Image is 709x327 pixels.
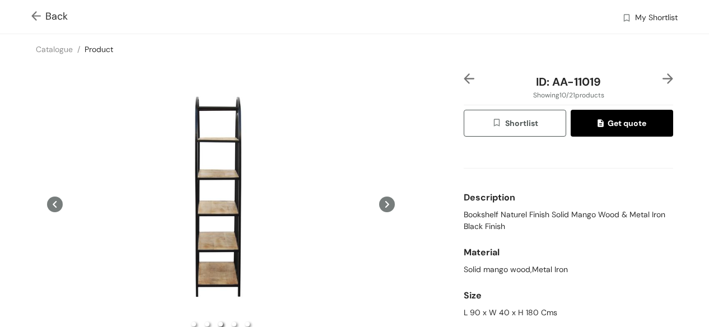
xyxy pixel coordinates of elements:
div: Description [464,186,673,209]
span: Shortlist [492,117,538,130]
li: slide item 5 [245,322,250,326]
li: slide item 4 [232,322,236,326]
li: slide item 1 [192,322,196,326]
img: wishlist [492,118,505,130]
span: / [77,44,80,54]
span: Bookshelf Naturel Finish Solid Mango Wood & Metal Iron Black Finish [464,209,673,232]
span: ID: AA-11019 [536,74,601,89]
li: slide item 3 [218,322,223,326]
div: Solid mango wood,Metal Iron [464,264,673,275]
a: Catalogue [36,44,73,54]
img: right [663,73,673,84]
button: quoteGet quote [571,110,673,137]
img: wishlist [622,13,632,25]
div: Material [464,241,673,264]
img: left [464,73,474,84]
span: Showing 10 / 21 products [533,90,604,100]
div: Size [464,284,673,307]
span: Get quote [598,117,646,129]
img: quote [598,119,607,129]
button: wishlistShortlist [464,110,566,137]
span: My Shortlist [635,12,678,25]
span: Back [31,9,68,24]
li: slide item 2 [205,322,209,326]
a: Product [85,44,113,54]
div: L 90 x W 40 x H 180 Cms [464,307,673,319]
img: Go back [31,11,45,23]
